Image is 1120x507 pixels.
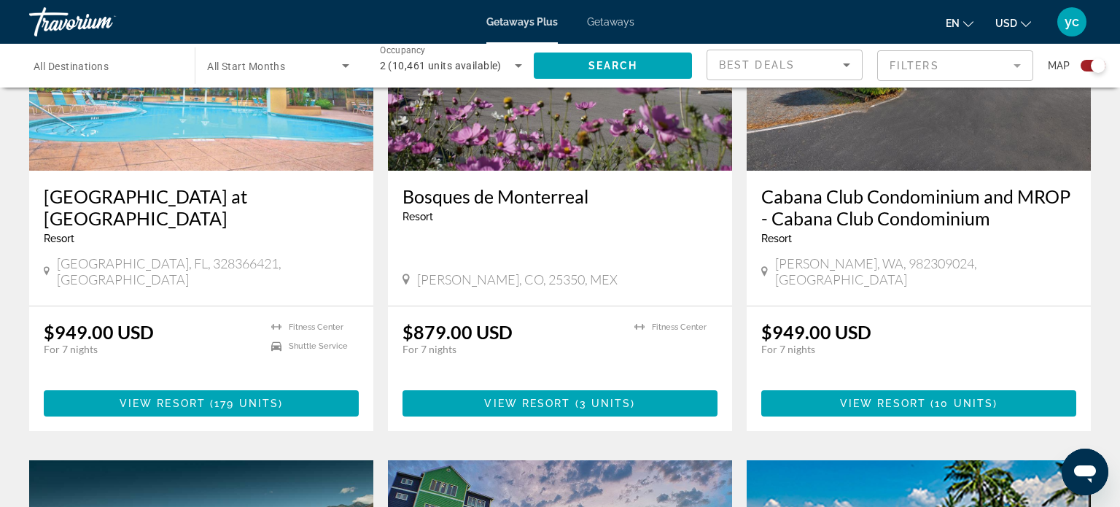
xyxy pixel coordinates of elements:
[380,45,426,55] span: Occupancy
[44,233,74,244] span: Resort
[571,398,636,409] span: ( )
[402,321,513,343] p: $879.00 USD
[57,255,359,287] span: [GEOGRAPHIC_DATA], FL, 328366421, [GEOGRAPHIC_DATA]
[719,59,795,71] span: Best Deals
[761,390,1076,417] button: View Resort(10 units)
[486,16,558,28] a: Getaways Plus
[44,343,257,356] p: For 7 nights
[44,185,359,229] a: [GEOGRAPHIC_DATA] at [GEOGRAPHIC_DATA]
[206,398,283,409] span: ( )
[289,322,343,332] span: Fitness Center
[995,18,1017,29] span: USD
[840,398,926,409] span: View Resort
[761,321,871,343] p: $949.00 USD
[652,322,707,332] span: Fitness Center
[761,343,1062,356] p: For 7 nights
[402,390,717,417] button: View Resort(3 units)
[761,185,1076,229] a: Cabana Club Condominium and MROP - Cabana Club Condominium
[761,233,792,244] span: Resort
[877,50,1033,82] button: Filter
[402,343,620,356] p: For 7 nights
[34,61,109,72] span: All Destinations
[995,12,1031,34] button: Change currency
[1053,7,1091,37] button: User Menu
[587,16,634,28] a: Getaways
[402,185,717,207] a: Bosques de Monterreal
[417,271,618,287] span: [PERSON_NAME], CO, 25350, MEX
[380,60,502,71] span: 2 (10,461 units available)
[946,18,960,29] span: en
[44,390,359,417] button: View Resort(179 units)
[484,398,570,409] span: View Resort
[926,398,997,409] span: ( )
[1048,55,1070,76] span: Map
[775,255,1076,287] span: [PERSON_NAME], WA, 982309024, [GEOGRAPHIC_DATA]
[588,60,638,71] span: Search
[289,341,348,351] span: Shuttle Service
[214,398,279,409] span: 179 units
[44,321,154,343] p: $949.00 USD
[719,56,850,74] mat-select: Sort by
[120,398,206,409] span: View Resort
[402,211,433,222] span: Resort
[534,53,692,79] button: Search
[29,3,175,41] a: Travorium
[1062,449,1108,495] iframe: Bouton de lancement de la fenêtre de messagerie
[1065,15,1079,29] span: yc
[580,398,631,409] span: 3 units
[207,61,285,72] span: All Start Months
[946,12,973,34] button: Change language
[935,398,993,409] span: 10 units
